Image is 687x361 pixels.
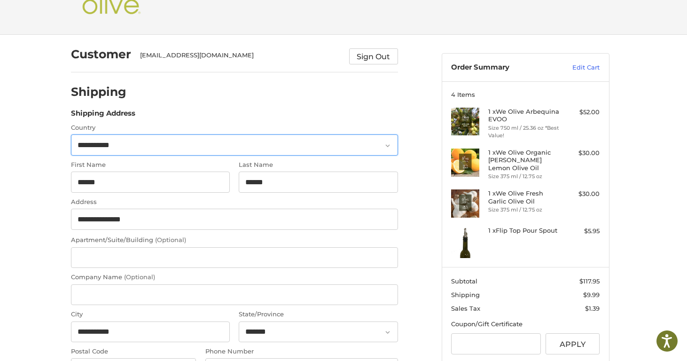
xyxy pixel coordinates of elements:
[71,47,131,62] h2: Customer
[451,320,600,329] div: Coupon/Gift Certificate
[579,277,600,285] span: $117.95
[562,108,600,117] div: $52.00
[546,333,600,354] button: Apply
[488,189,560,205] h4: 1 x We Olive Fresh Garlic Olive Oil
[71,347,196,356] label: Postal Code
[451,91,600,98] h3: 4 Items
[155,236,186,243] small: (Optional)
[488,173,560,180] li: Size 375 ml / 12.75 oz
[71,123,398,133] label: Country
[451,305,480,312] span: Sales Tax
[585,305,600,312] span: $1.39
[488,149,560,172] h4: 1 x We Olive Organic [PERSON_NAME] Lemon Olive Oil
[108,12,119,24] button: Open LiveChat chat widget
[13,14,106,22] p: We're away right now. Please check back later!
[451,277,477,285] span: Subtotal
[451,63,552,72] h3: Order Summary
[488,227,560,234] h4: 1 x Flip Top Pour Spout
[124,273,155,281] small: (Optional)
[562,149,600,158] div: $30.00
[451,291,480,298] span: Shipping
[488,124,560,140] li: Size 750 ml / 25.36 oz *Best Value!
[239,160,398,170] label: Last Name
[140,51,340,64] div: [EMAIL_ADDRESS][DOMAIN_NAME]
[71,85,126,99] h2: Shipping
[488,206,560,214] li: Size 375 ml / 12.75 oz
[71,235,398,245] label: Apartment/Suite/Building
[239,310,398,319] label: State/Province
[205,347,398,356] label: Phone Number
[71,310,230,319] label: City
[583,291,600,298] span: $9.99
[451,333,541,354] input: Gift Certificate or Coupon Code
[71,160,230,170] label: First Name
[71,197,398,207] label: Address
[71,108,135,123] legend: Shipping Address
[562,189,600,199] div: $30.00
[349,48,398,64] button: Sign Out
[71,273,398,282] label: Company Name
[488,108,560,123] h4: 1 x We Olive Arbequina EVOO
[552,63,600,72] a: Edit Cart
[562,227,600,236] div: $5.95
